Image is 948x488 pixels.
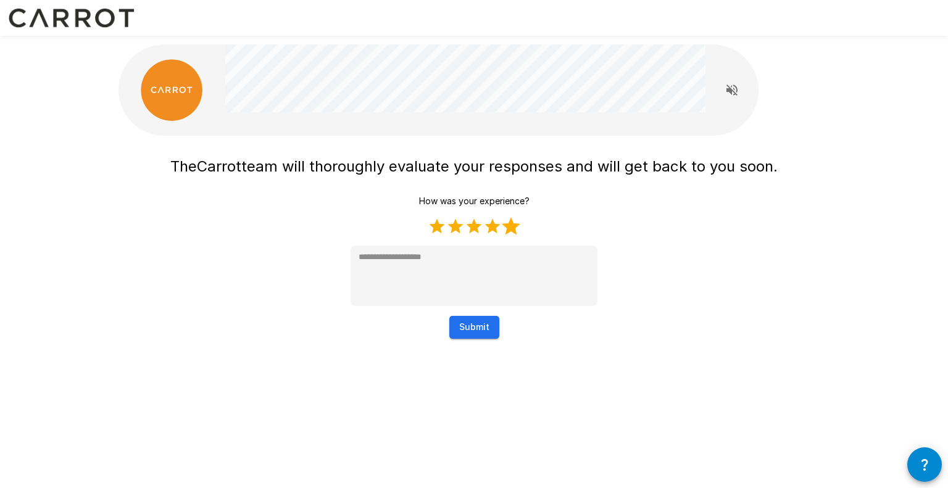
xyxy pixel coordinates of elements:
[419,195,530,207] p: How was your experience?
[197,157,241,175] span: Carrot
[241,157,778,175] span: team will thoroughly evaluate your responses and will get back to you soon.
[449,316,499,339] button: Submit
[170,157,197,175] span: The
[141,59,202,121] img: carrot_logo.png
[720,78,744,102] button: Read questions aloud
